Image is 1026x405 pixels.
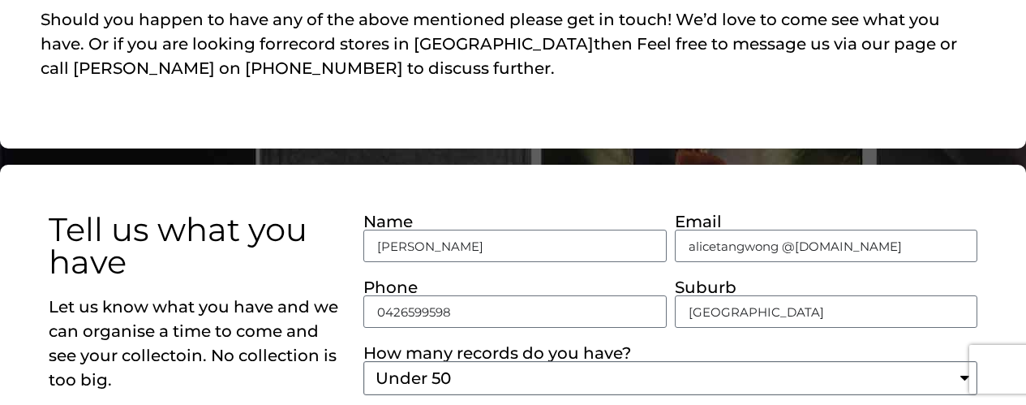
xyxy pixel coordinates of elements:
a: record stores in [GEOGRAPHIC_DATA] [282,34,594,54]
label: Email [675,213,722,230]
p: Should you happen to have any of the above mentioned please get in touch! We’d love to come see w... [41,7,985,80]
p: Let us know what you have and we can organise a time to come and see your collectoin. No collecti... [49,295,347,392]
input: Only numbers and phone characters (#, -, *, etc) are accepted. [363,295,666,328]
label: Phone [363,279,418,295]
h2: Tell us what you have [49,213,347,278]
label: Name [363,213,413,230]
label: Suburb [675,279,736,295]
label: How many records do you have? [363,345,631,361]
